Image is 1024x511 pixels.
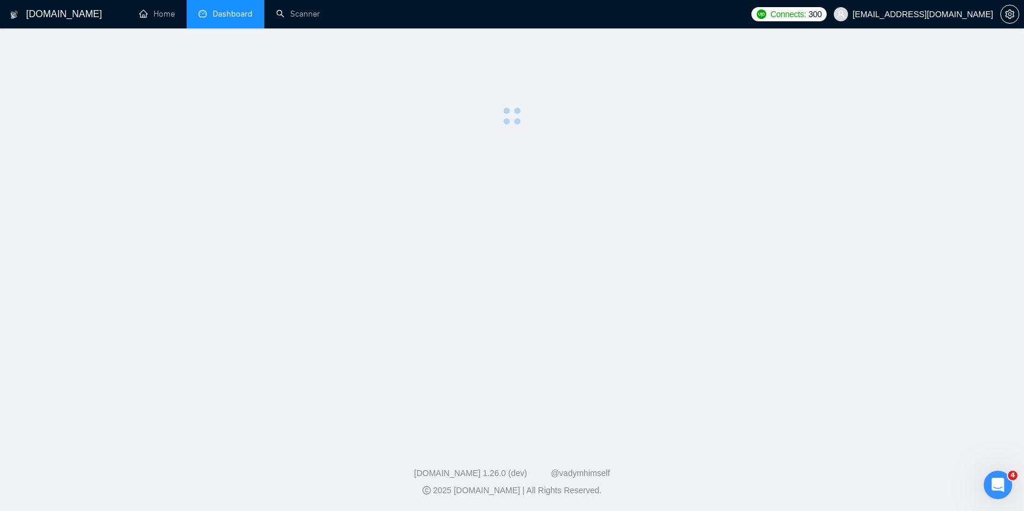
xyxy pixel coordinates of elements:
[414,468,527,478] a: [DOMAIN_NAME] 1.26.0 (dev)
[1001,9,1019,19] span: setting
[551,468,610,478] a: @vadymhimself
[1008,471,1017,480] span: 4
[770,8,806,21] span: Connects:
[808,8,821,21] span: 300
[139,9,175,19] a: homeHome
[1000,5,1019,24] button: setting
[1000,9,1019,19] a: setting
[423,486,431,494] span: copyright
[10,5,18,24] img: logo
[9,484,1015,497] div: 2025 [DOMAIN_NAME] | All Rights Reserved.
[199,9,207,18] span: dashboard
[276,9,320,19] a: searchScanner
[213,9,252,19] span: Dashboard
[984,471,1012,499] iframe: Intercom live chat
[837,10,845,18] span: user
[757,9,766,19] img: upwork-logo.png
